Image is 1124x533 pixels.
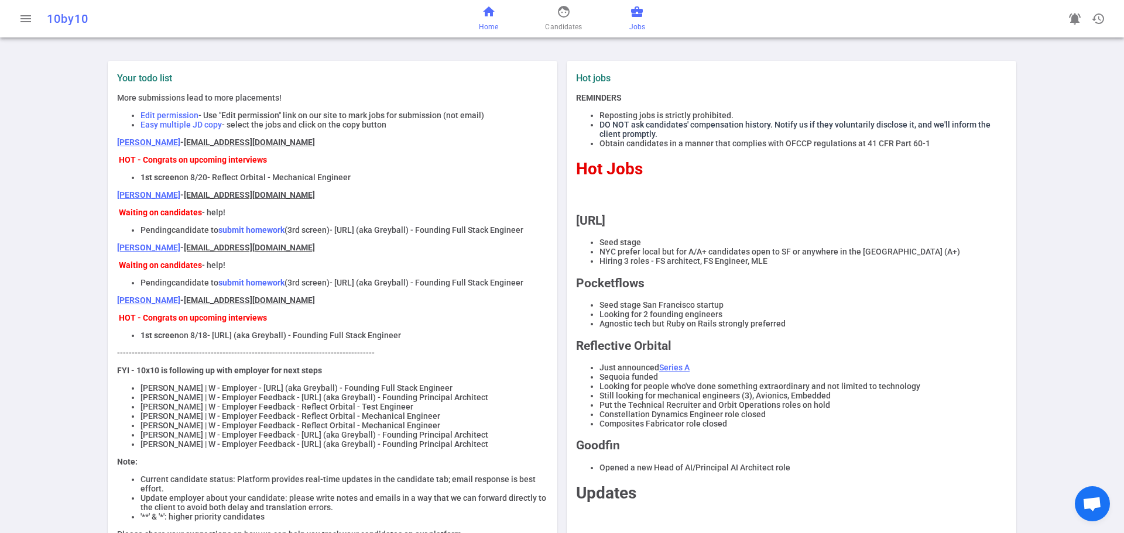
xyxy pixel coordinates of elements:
a: [PERSON_NAME] [117,243,180,252]
span: Candidates [545,21,582,33]
li: [PERSON_NAME] | W - Employer Feedback - Reflect Orbital - Mechanical Engineer [140,411,548,421]
u: [EMAIL_ADDRESS][DOMAIN_NAME] [184,190,315,200]
span: Easy multiple JD copy [140,120,222,129]
h2: [URL] [576,214,1007,228]
li: Obtain candidates in a manner that complies with OFCCP regulations at 41 CFR Part 60-1 [599,139,1007,148]
span: candidate to [172,225,218,235]
span: face [557,5,571,19]
span: - help! [202,208,225,217]
strong: - [180,137,315,147]
li: Just announced [599,363,1007,372]
span: notifications_active [1068,12,1082,26]
button: Open history [1087,7,1110,30]
span: Pending [140,225,172,235]
span: More submissions lead to more placements! [117,93,282,102]
li: [PERSON_NAME] | W - Employer Feedback - [URL] (aka Greyball) - Founding Principal Architect [140,393,548,402]
span: - [URL] (aka Greyball) - Founding Full Stack Engineer [207,331,401,340]
li: Update employer about your candidate: please write notes and emails in a way that we can forward ... [140,493,548,512]
span: history [1091,12,1105,26]
span: menu [19,12,33,26]
li: Looking for people who've done something extraordinary and not limited to technology [599,381,1007,391]
span: home [482,5,496,19]
a: Home [479,5,498,33]
div: 10by10 [47,12,370,26]
li: Current candidate status: Platform provides real-time updates in the candidate tab; email respons... [140,474,548,493]
li: Reposting jobs is strictly prohibited. [599,111,1007,120]
span: DO NOT ask candidates' compensation history. Notify us if they voluntarily disclose it, and we'll... [599,120,991,139]
h2: Reflective Orbital [576,339,1007,353]
strong: - [180,295,315,305]
span: - Reflect Orbital - Mechanical Engineer [207,173,351,182]
h2: Goodfin [576,438,1007,452]
a: Open chat [1075,486,1110,521]
label: Hot jobs [576,73,787,84]
a: [PERSON_NAME] [117,137,180,147]
strong: REMINDERS [576,93,622,102]
span: - Use "Edit permission" link on our site to mark jobs for submission (not email) [198,111,484,120]
li: Constellation Dynamics Engineer role closed [599,410,1007,419]
strong: submit homework [218,225,285,235]
li: [PERSON_NAME] | W - Employer Feedback - Reflect Orbital - Mechanical Engineer [140,421,548,430]
li: '**' & '*': higher priority candidates [140,512,548,521]
span: on 8/18 [179,331,207,340]
span: - [URL] (aka Greyball) - Founding Full Stack Engineer [330,278,523,287]
li: Seed stage [599,238,1007,247]
strong: FYI - 10x10 is following up with employer for next steps [117,366,322,375]
label: Your todo list [117,73,548,84]
span: business_center [630,5,644,19]
button: Open menu [14,7,37,30]
u: [EMAIL_ADDRESS][DOMAIN_NAME] [184,295,315,305]
strong: - [180,243,315,252]
li: [PERSON_NAME] | W - Employer Feedback - [URL] (aka Greyball) - Founding Principal Architect [140,439,548,449]
p: ---------------------------------------------------------------------------------------- [117,348,548,357]
li: Still looking for mechanical engineers (3), Avionics, Embedded [599,391,1007,400]
strong: HOT - Congrats on upcoming interviews [119,313,267,322]
span: Edit permission [140,111,198,120]
li: Composites Fabricator role closed [599,419,1007,428]
strong: Note: [117,457,138,466]
li: Looking for 2 founding engineers [599,310,1007,319]
a: [PERSON_NAME] [117,190,180,200]
li: Sequoia funded [599,372,1007,381]
li: Seed stage San Francisco startup [599,300,1007,310]
a: [PERSON_NAME] [117,295,180,305]
u: [EMAIL_ADDRESS][DOMAIN_NAME] [184,137,315,147]
span: Jobs [629,21,645,33]
li: [PERSON_NAME] | W - Employer - [URL] (aka Greyball) - Founding Full Stack Engineer [140,383,548,393]
span: Home [479,21,498,33]
u: [EMAIL_ADDRESS][DOMAIN_NAME] [184,243,315,252]
strong: - [180,190,315,200]
li: [PERSON_NAME] | W - Employer Feedback - [URL] (aka Greyball) - Founding Principal Architect [140,430,548,439]
li: Put the Technical Recruiter and Orbit Operations roles on hold [599,400,1007,410]
span: - [URL] (aka Greyball) - Founding Full Stack Engineer [330,225,523,235]
a: Series A [659,363,690,372]
strong: 1st screen [140,173,179,182]
li: Hiring 3 roles - FS architect, FS Engineer, MLE [599,256,1007,266]
strong: Waiting on candidates [119,260,202,270]
li: NYC prefer local but for A/A+ candidates open to SF or anywhere in the [GEOGRAPHIC_DATA] (A+) [599,247,1007,256]
li: [PERSON_NAME] | W - Employer Feedback - Reflect Orbital - Test Engineer [140,402,548,411]
strong: HOT - Congrats on upcoming interviews [119,155,267,164]
a: Jobs [629,5,645,33]
strong: 1st screen [140,331,179,340]
span: Hot Jobs [576,159,643,178]
a: Go to see announcements [1063,7,1087,30]
span: on 8/20 [179,173,207,182]
a: Candidates [545,5,582,33]
strong: submit homework [218,278,285,287]
span: Pending [140,278,172,287]
span: candidate to [172,278,218,287]
h2: Pocketflows [576,276,1007,290]
li: Agnostic tech but Ruby on Rails strongly preferred [599,319,1007,328]
span: (3rd screen) [285,278,330,287]
span: - help! [202,260,225,270]
h1: Updates [576,483,1007,503]
li: Opened a new Head of AI/Principal AI Architect role [599,463,1007,472]
span: - select the jobs and click on the copy button [222,120,386,129]
span: (3rd screen) [285,225,330,235]
strong: Waiting on candidates [119,208,202,217]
